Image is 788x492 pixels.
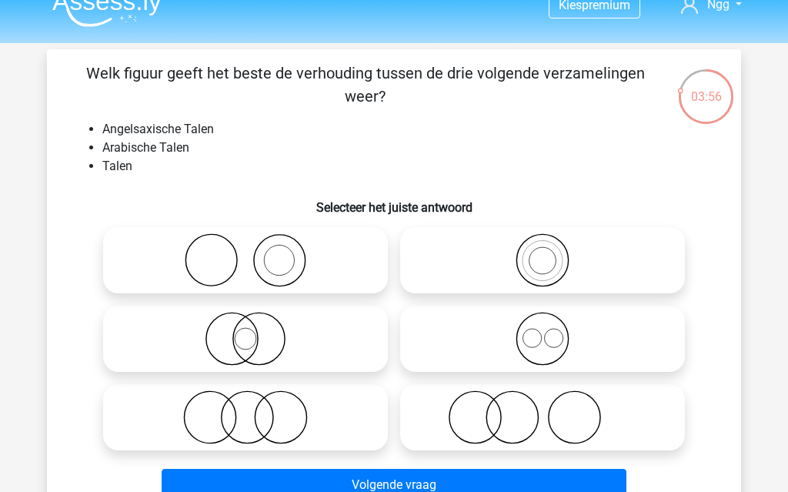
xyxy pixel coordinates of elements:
[102,120,716,139] li: Angelsaxische Talen
[72,62,659,108] p: Welk figuur geeft het beste de verhouding tussen de drie volgende verzamelingen weer?
[677,68,735,106] div: 03:56
[102,157,716,176] li: Talen
[102,139,716,157] li: Arabische Talen
[72,188,716,215] h6: Selecteer het juiste antwoord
